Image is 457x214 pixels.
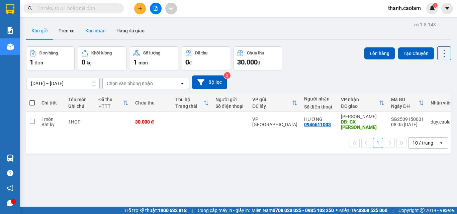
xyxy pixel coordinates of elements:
div: Đơn hàng [39,51,58,55]
div: Người gửi [215,97,246,102]
img: solution-icon [7,27,14,34]
th: Toggle SortBy [388,94,427,112]
button: Kho nhận [80,23,111,39]
button: aim [165,3,177,14]
div: duy.caolam [431,119,455,125]
span: Cung cấp máy in - giấy in: [198,207,250,214]
div: Bất kỳ [41,122,62,127]
button: Kho gửi [26,23,53,39]
span: ⚪️ [336,209,338,212]
div: 1 món [41,117,62,122]
div: Số lượng [143,51,160,55]
button: plus [134,3,146,14]
span: 1 [133,58,137,66]
span: | [392,207,393,214]
div: Người nhận [304,96,334,101]
button: caret-down [441,3,453,14]
div: [PERSON_NAME] [341,114,384,119]
span: question-circle [7,170,13,176]
strong: 0369 525 060 [359,208,387,213]
span: Hỗ trợ kỹ thuật: [125,207,187,214]
div: Số điện thoại [304,104,334,110]
button: 1 [373,138,383,148]
div: HTTT [98,103,123,109]
span: đ [258,60,260,65]
th: Toggle SortBy [249,94,301,112]
div: Chưa thu [135,100,169,105]
div: Đã thu [195,51,207,55]
div: 0946611003 [304,122,331,127]
div: Thu hộ [175,97,203,102]
div: Khối lượng [91,51,112,55]
button: Đã thu0đ [182,46,230,70]
span: Miền Bắc [339,207,387,214]
span: search [28,6,32,11]
div: VP nhận [341,97,379,102]
svg: open [439,140,444,146]
img: warehouse-icon [7,43,14,50]
span: notification [7,185,13,191]
button: Trên xe [53,23,80,39]
strong: 0708 023 035 - 0935 103 250 [273,208,334,213]
div: Đã thu [98,97,123,102]
span: thanh.caolam [383,4,426,12]
div: ĐC giao [341,103,379,109]
div: ĐC lấy [252,103,292,109]
span: 0 [82,58,85,66]
span: kg [87,60,92,65]
th: Toggle SortBy [172,94,212,112]
span: đơn [35,60,43,65]
sup: 1 [433,3,438,8]
svg: open [180,81,185,86]
span: 1 [30,58,33,66]
strong: 1900 633 818 [158,208,187,213]
div: DĐ: CX HONG LOI [341,119,384,130]
input: Select a date range. [26,78,99,89]
div: Chọn văn phòng nhận [107,80,153,87]
span: plus [138,6,143,11]
span: aim [169,6,173,11]
div: SG2509150001 [391,117,424,122]
div: 30.000 đ [135,119,169,125]
div: VP gửi [252,97,292,102]
div: 1HOP [68,119,92,125]
button: file-add [150,3,162,14]
div: Chưa thu [247,51,264,55]
input: Tìm tên, số ĐT hoặc mã đơn [37,5,116,12]
div: Số điện thoại [215,103,246,109]
th: Toggle SortBy [338,94,388,112]
div: Ngày ĐH [391,103,419,109]
button: Khối lượng0kg [78,46,126,70]
button: Số lượng1món [130,46,178,70]
span: Miền Nam [252,207,334,214]
button: Tạo Chuyến [398,47,434,59]
div: ver 1.8.143 [414,21,436,28]
div: HƯƠNG [304,117,334,122]
span: món [139,60,148,65]
span: 0 [185,58,189,66]
span: message [7,200,13,206]
div: Mã GD [391,97,419,102]
img: warehouse-icon [7,155,14,162]
div: VP [GEOGRAPHIC_DATA] [252,117,297,127]
img: logo-vxr [6,4,14,14]
span: | [192,207,193,214]
div: Trạng thái [175,103,203,109]
span: copyright [420,208,425,213]
span: đ [189,60,192,65]
span: caret-down [444,5,450,11]
th: Toggle SortBy [95,94,132,112]
div: 08:05 [DATE] [391,122,424,127]
div: Chi tiết [41,100,62,105]
span: 1 [434,3,436,8]
button: Đơn hàng1đơn [26,46,75,70]
span: 30.000 [237,58,258,66]
div: Tên món [68,97,92,102]
div: Ghi chú [68,103,92,109]
img: icon-new-feature [429,5,435,11]
div: Nhân viên [431,100,455,105]
button: Hàng đã giao [111,23,150,39]
div: 10 / trang [413,140,433,146]
button: Bộ lọc [192,75,227,89]
sup: 2 [224,72,231,79]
